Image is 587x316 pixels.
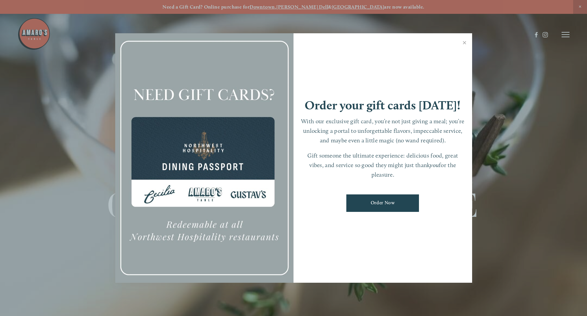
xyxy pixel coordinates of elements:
h1: Order your gift cards [DATE]! [305,99,461,111]
p: With our exclusive gift card, you’re not just giving a meal; you’re unlocking a portal to unforge... [300,117,466,145]
a: Order Now [346,194,419,212]
p: Gift someone the ultimate experience: delicious food, great vibes, and service so good they might... [300,151,466,179]
em: you [430,161,439,168]
a: Close [458,34,471,53]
